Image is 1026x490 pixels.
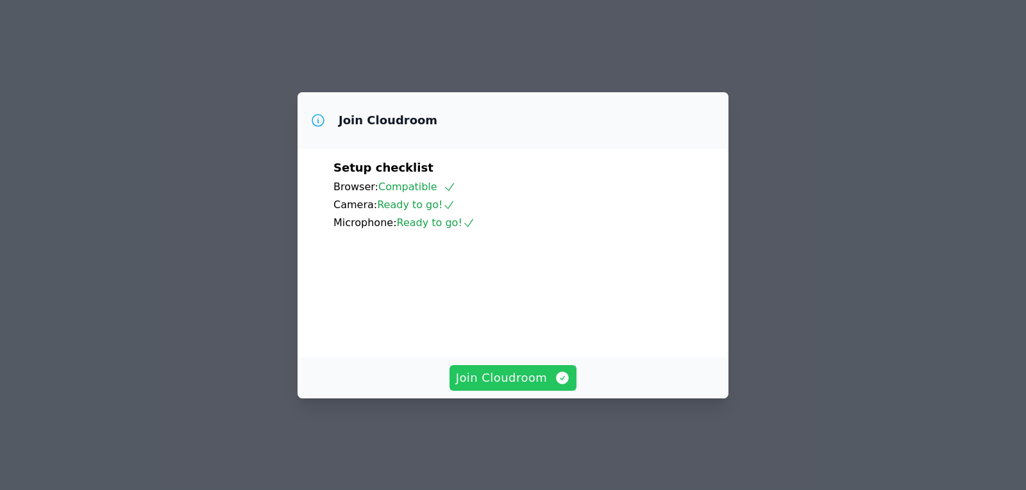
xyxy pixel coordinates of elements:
[339,113,437,128] h3: Join Cloudroom
[378,181,456,193] span: Compatible
[333,161,433,174] span: Setup checklist
[333,216,397,229] span: Microphone:
[397,216,475,229] span: Ready to go!
[450,365,577,391] button: Join Cloudroom
[333,181,378,193] span: Browser:
[377,199,455,211] span: Ready to go!
[456,369,571,387] span: Join Cloudroom
[333,199,377,211] span: Camera:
